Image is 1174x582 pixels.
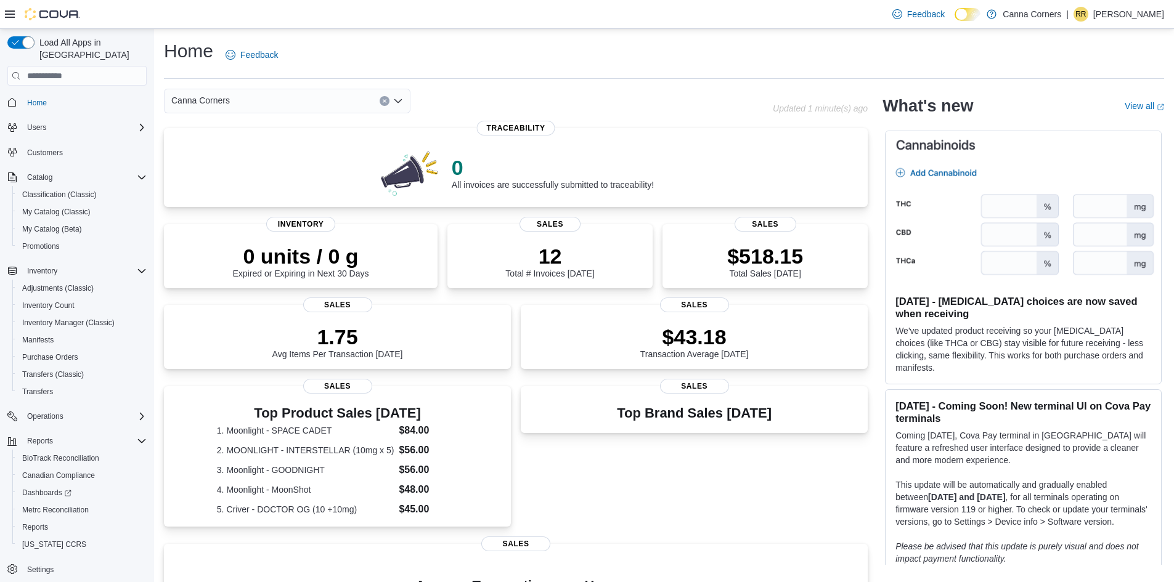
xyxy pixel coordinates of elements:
input: Dark Mode [955,8,980,21]
a: Manifests [17,333,59,347]
p: $518.15 [727,244,803,269]
div: Ronny Reitmeier [1074,7,1088,22]
a: [US_STATE] CCRS [17,537,91,552]
strong: [DATE] and [DATE] [928,492,1005,502]
span: Reports [27,436,53,446]
button: Operations [22,409,68,424]
button: Canadian Compliance [12,467,152,484]
p: We've updated product receiving so your [MEDICAL_DATA] choices (like THCa or CBG) stay visible fo... [895,325,1151,374]
button: My Catalog (Classic) [12,203,152,220]
a: Transfers (Classic) [17,367,89,382]
button: Settings [2,560,152,578]
button: Inventory [2,262,152,280]
a: My Catalog (Beta) [17,222,87,236]
button: Reports [12,519,152,536]
span: Sales [660,297,729,312]
p: This update will be automatically and gradually enabled between , for all terminals operating on ... [895,479,1151,528]
button: Home [2,93,152,111]
span: RR [1075,7,1086,22]
button: BioTrack Reconciliation [12,450,152,467]
p: Coming [DATE], Cova Pay terminal in [GEOGRAPHIC_DATA] will feature a refreshed user interface des... [895,429,1151,466]
span: Adjustments (Classic) [17,281,147,296]
button: Users [2,119,152,136]
p: | [1066,7,1069,22]
button: My Catalog (Beta) [12,220,152,238]
a: BioTrack Reconciliation [17,451,104,466]
span: Dashboards [17,485,147,500]
button: Metrc Reconciliation [12,501,152,519]
p: [PERSON_NAME] [1093,7,1164,22]
dd: $45.00 [399,502,458,517]
span: Metrc Reconciliation [22,505,89,515]
p: $43.18 [640,325,749,349]
dd: $56.00 [399,443,458,458]
dt: 3. Moonlight - GOODNIGHT [217,464,394,476]
span: Settings [27,565,54,575]
p: Canna Corners [1003,7,1061,22]
span: Metrc Reconciliation [17,503,147,517]
dd: $84.00 [399,423,458,438]
button: Reports [22,434,58,448]
dd: $56.00 [399,463,458,477]
span: [US_STATE] CCRS [22,540,86,549]
span: Sales [520,217,581,232]
a: My Catalog (Classic) [17,204,96,219]
button: [US_STATE] CCRS [12,536,152,553]
img: 0 [378,148,442,197]
dd: $48.00 [399,482,458,497]
dt: 1. Moonlight - SPACE CADET [217,424,394,437]
span: Purchase Orders [22,352,78,362]
p: 0 [452,155,654,180]
a: Home [22,95,52,110]
button: Open list of options [393,96,403,106]
span: Dashboards [22,488,71,498]
span: BioTrack Reconciliation [22,453,99,463]
span: Promotions [17,239,147,254]
a: Promotions [17,239,65,254]
a: Inventory Manager (Classic) [17,315,120,330]
h2: What's new [883,96,973,116]
h3: Top Product Sales [DATE] [217,406,458,421]
h3: Top Brand Sales [DATE] [617,406,772,421]
span: BioTrack Reconciliation [17,451,147,466]
button: Users [22,120,51,135]
span: Load All Apps in [GEOGRAPHIC_DATA] [35,36,147,61]
span: Transfers [22,387,53,397]
span: Feedback [907,8,945,20]
span: Users [27,123,46,132]
a: Feedback [221,42,283,67]
p: 1.75 [272,325,403,349]
button: Purchase Orders [12,349,152,366]
a: Feedback [887,2,950,26]
span: Inventory [27,266,57,276]
div: Total Sales [DATE] [727,244,803,278]
h1: Home [164,39,213,63]
span: Customers [22,145,147,160]
div: Transaction Average [DATE] [640,325,749,359]
span: Home [22,94,147,110]
a: Canadian Compliance [17,468,100,483]
span: Adjustments (Classic) [22,283,94,293]
span: Sales [481,536,550,551]
span: My Catalog (Classic) [17,204,147,219]
h3: [DATE] - Coming Soon! New terminal UI on Cova Pay terminals [895,400,1151,424]
span: Home [27,98,47,108]
a: Metrc Reconciliation [17,503,94,517]
span: Sales [660,379,729,394]
button: Inventory Count [12,297,152,314]
a: Purchase Orders [17,350,83,365]
dt: 5. Criver - DOCTOR OG (10 +10mg) [217,503,394,515]
a: Transfers [17,384,58,399]
span: Inventory Manager (Classic) [22,318,115,328]
span: Settings [22,562,147,577]
button: Catalog [22,170,57,185]
a: Reports [17,520,53,535]
span: Transfers (Classic) [17,367,147,382]
span: Feedback [240,49,278,61]
span: Operations [22,409,147,424]
p: Updated 1 minute(s) ago [773,103,868,113]
span: Transfers [17,384,147,399]
span: Inventory [266,217,335,232]
span: Sales [303,297,372,312]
